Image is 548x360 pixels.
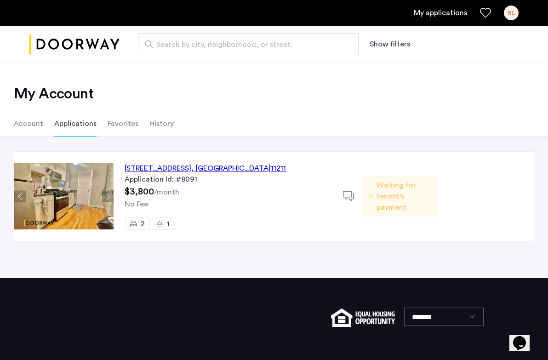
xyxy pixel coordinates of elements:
a: Favorites [480,7,491,18]
li: Account [14,111,43,137]
sub: /month [154,189,179,196]
a: Cazamio logo [29,27,120,62]
span: Waiting for tenant's payment [377,180,431,213]
li: Applications [54,111,97,137]
h2: My Account [14,85,534,103]
div: Application Id: #8091 [125,174,332,185]
img: logo [29,27,120,62]
input: Apartment Search [138,33,359,55]
button: Previous apartment [14,191,26,202]
img: Apartment photo [14,163,114,229]
span: $3,800 [125,187,154,196]
a: My application [414,7,467,18]
select: Language select [404,308,484,326]
div: [STREET_ADDRESS] 11211 [125,163,286,174]
span: 1 [167,220,170,228]
img: equal-housing.png [331,309,395,327]
iframe: chat widget [509,323,539,351]
li: History [149,111,174,137]
div: RL [504,6,519,20]
span: Search by city, neighborhood, or street. [156,39,333,50]
span: No Fee [125,200,148,208]
span: , [GEOGRAPHIC_DATA] [191,165,271,172]
button: Show or hide filters [370,39,410,50]
button: Next apartment [102,191,114,202]
span: 2 [141,220,145,228]
li: Favorites [108,111,138,137]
